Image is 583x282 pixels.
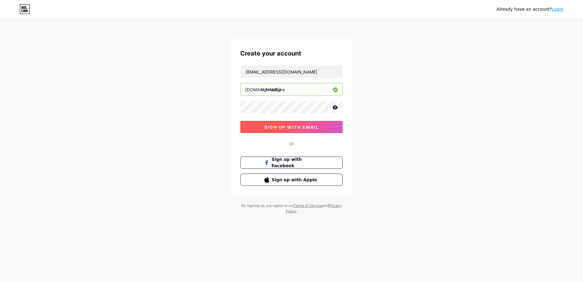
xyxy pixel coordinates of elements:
[272,156,319,169] span: Sign up with Facebook
[552,7,563,12] a: Login
[240,203,343,214] div: By signing up, you agree to our and .
[240,121,343,133] button: sign up with email
[240,157,343,169] button: Sign up with Facebook
[245,86,281,93] div: [DOMAIN_NAME]/
[497,6,563,13] div: Already have an account?
[241,83,342,96] input: username
[240,49,343,58] div: Create your account
[289,140,294,147] div: Or
[241,66,342,78] input: Email
[240,174,343,186] button: Sign up with Apple
[264,125,319,130] span: sign up with email
[294,203,322,208] a: Terms of Service
[272,177,319,183] span: Sign up with Apple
